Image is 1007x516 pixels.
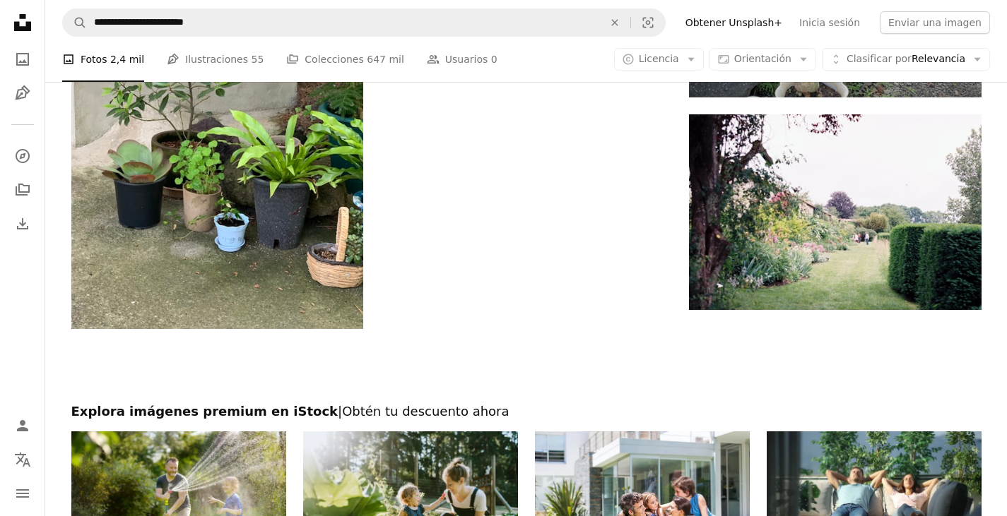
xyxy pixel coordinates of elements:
[71,127,363,140] a: un montón de plantas que están sentadas en el suelo
[286,37,404,82] a: Colecciones 647 mil
[639,53,679,64] span: Licencia
[847,52,965,66] span: Relevancia
[599,9,630,36] button: Borrar
[8,412,37,440] a: Iniciar sesión / Registrarse
[8,45,37,73] a: Fotos
[63,9,87,36] button: Buscar en Unsplash
[62,8,666,37] form: Encuentra imágenes en todo el sitio
[8,479,37,508] button: Menú
[614,48,704,71] button: Licencia
[8,8,37,40] a: Inicio — Unsplash
[677,11,791,34] a: Obtener Unsplash+
[491,52,497,67] span: 0
[8,142,37,170] a: Explorar
[791,11,868,34] a: Inicia sesión
[847,53,912,64] span: Clasificar por
[8,176,37,204] a: Colecciones
[71,403,982,420] h2: Explora imágenes premium en iStock
[709,48,816,71] button: Orientación
[689,114,981,310] img: personas que caminan en un campo de hierba verde durante el día
[367,52,404,67] span: 647 mil
[427,37,497,82] a: Usuarios 0
[734,53,791,64] span: Orientación
[338,404,509,419] span: | Obtén tu descuento ahora
[167,37,264,82] a: Ilustraciones 55
[8,79,37,107] a: Ilustraciones
[8,210,37,238] a: Historial de descargas
[251,52,264,67] span: 55
[689,205,981,218] a: personas que caminan en un campo de hierba verde durante el día
[822,48,990,71] button: Clasificar porRelevancia
[631,9,665,36] button: Búsqueda visual
[880,11,990,34] button: Enviar una imagen
[8,445,37,474] button: Idioma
